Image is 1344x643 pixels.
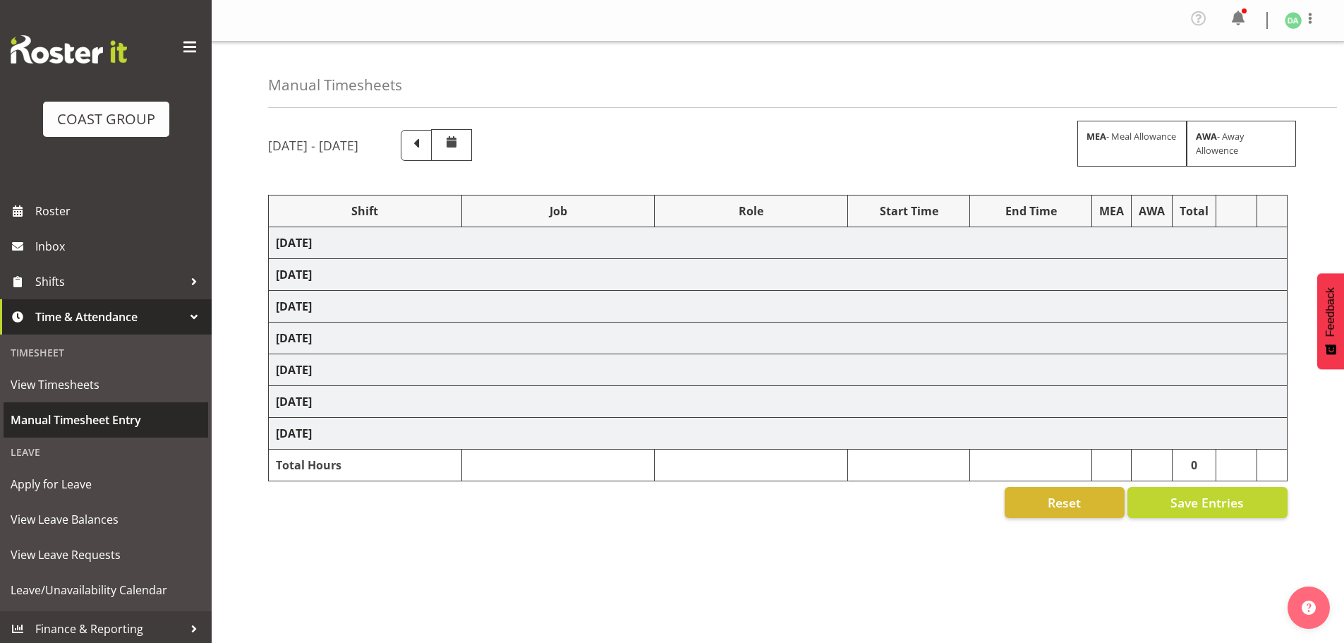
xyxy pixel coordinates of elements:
div: AWA [1139,203,1165,220]
span: Inbox [35,236,205,257]
a: Apply for Leave [4,467,208,502]
span: Roster [35,200,205,222]
a: View Leave Requests [4,537,208,572]
td: [DATE] [269,227,1288,259]
td: 0 [1173,450,1216,481]
h4: Manual Timesheets [268,77,402,93]
strong: AWA [1196,130,1217,143]
img: Rosterit website logo [11,35,127,64]
span: Reset [1048,493,1081,512]
a: Leave/Unavailability Calendar [4,572,208,608]
div: Start Time [855,203,962,220]
div: COAST GROUP [57,109,155,130]
a: View Timesheets [4,367,208,402]
button: Feedback - Show survey [1317,273,1344,369]
a: View Leave Balances [4,502,208,537]
a: Manual Timesheet Entry [4,402,208,438]
h5: [DATE] - [DATE] [268,138,358,153]
div: Total [1180,203,1209,220]
span: Time & Attendance [35,306,183,327]
span: Leave/Unavailability Calendar [11,579,201,601]
img: daniel-an1132.jpg [1285,12,1302,29]
td: [DATE] [269,418,1288,450]
button: Reset [1005,487,1125,518]
button: Save Entries [1127,487,1288,518]
span: Shifts [35,271,183,292]
img: help-xxl-2.png [1302,601,1316,615]
div: Shift [276,203,454,220]
span: Save Entries [1170,493,1244,512]
span: Finance & Reporting [35,618,183,639]
strong: MEA [1086,130,1106,143]
td: [DATE] [269,386,1288,418]
div: Job [469,203,648,220]
span: View Leave Requests [11,544,201,565]
div: - Meal Allowance [1077,121,1187,166]
span: Manual Timesheet Entry [11,409,201,431]
div: Leave [4,438,208,467]
td: [DATE] [269,291,1288,323]
div: Role [662,203,840,220]
td: Total Hours [269,450,462,481]
div: Timesheet [4,338,208,367]
td: [DATE] [269,323,1288,354]
span: View Timesheets [11,374,201,395]
span: Feedback [1324,287,1337,337]
div: - Away Allowence [1187,121,1296,166]
td: [DATE] [269,259,1288,291]
span: View Leave Balances [11,509,201,530]
td: [DATE] [269,354,1288,386]
div: End Time [977,203,1084,220]
div: MEA [1099,203,1124,220]
span: Apply for Leave [11,474,201,495]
